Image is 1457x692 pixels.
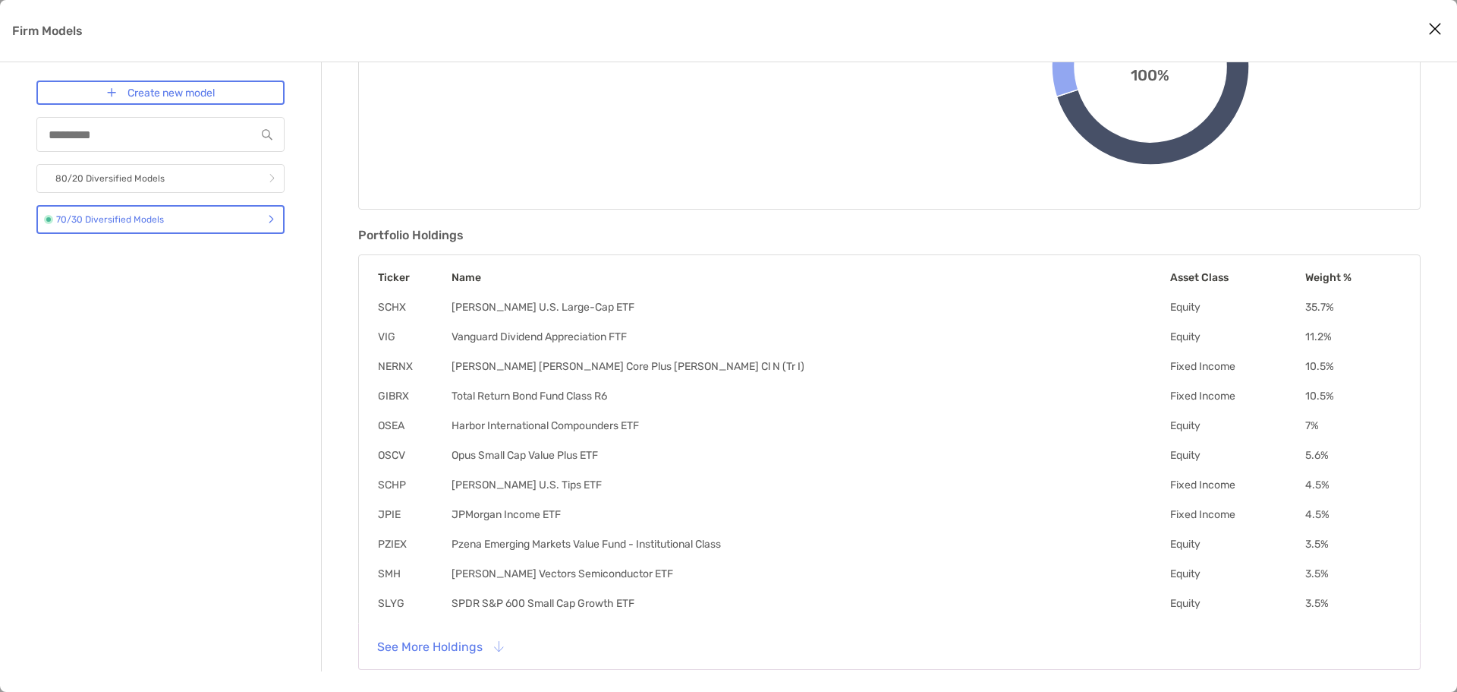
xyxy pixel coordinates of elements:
td: 10.5 % [1304,389,1402,403]
img: input icon [262,129,272,141]
p: 80/20 Diversified Models [55,169,165,188]
td: Equity [1169,419,1304,433]
td: Equity [1169,537,1304,551]
td: Equity [1169,330,1304,344]
td: Pzena Emerging Markets Value Fund - Institutional Class [451,537,1169,551]
td: Vanguard Dividend Appreciation FTF [451,330,1169,344]
td: PZIEX [377,537,451,551]
td: SCHX [377,300,451,314]
td: 4.5 % [1304,507,1402,522]
td: Fixed Income [1169,389,1304,403]
td: Equity [1169,596,1304,611]
td: 5.6 % [1304,448,1402,463]
td: SPDR S&P 600 Small Cap Growth ETF [451,596,1169,611]
button: See More Holdings [365,630,515,663]
td: Equity [1169,448,1304,463]
p: Firm Models [12,21,83,40]
td: NERNX [377,359,451,374]
td: VIG [377,330,451,344]
td: 35.7 % [1304,300,1402,314]
td: Fixed Income [1169,507,1304,522]
td: JPMorgan Income ETF [451,507,1169,522]
h3: Portfolio Holdings [358,228,1421,242]
button: Close modal [1424,18,1446,41]
th: Ticker [377,270,451,285]
td: 3.5 % [1304,567,1402,581]
td: [PERSON_NAME] Vectors Semiconductor ETF [451,567,1169,581]
td: Fixed Income [1169,359,1304,374]
td: 3.5 % [1304,596,1402,611]
td: Total Return Bond Fund Class R6 [451,389,1169,403]
a: Create new model [36,81,285,105]
td: SLYG [377,596,451,611]
p: 70/30 Diversified Models [56,210,164,229]
th: Asset Class [1169,270,1304,285]
td: Fixed Income [1169,478,1304,492]
td: Harbor International Compounders ETF [451,419,1169,433]
td: 10.5 % [1304,359,1402,374]
td: Equity [1169,567,1304,581]
td: SCHP [377,478,451,492]
td: GIBRX [377,389,451,403]
span: 100% [1131,62,1169,84]
td: [PERSON_NAME] [PERSON_NAME] Core Plus [PERSON_NAME] Cl N (Tr I) [451,359,1169,374]
td: Opus Small Cap Value Plus ETF [451,448,1169,463]
td: 7 % [1304,419,1402,433]
td: SMH [377,567,451,581]
a: 80/20 Diversified Models [36,164,285,193]
td: [PERSON_NAME] U.S. Large-Cap ETF [451,300,1169,314]
td: OSEA [377,419,451,433]
td: 4.5 % [1304,478,1402,492]
th: Name [451,270,1169,285]
span: Asset Allocation [1104,48,1196,62]
td: OSCV [377,448,451,463]
th: Weight % [1304,270,1402,285]
td: [PERSON_NAME] U.S. Tips ETF [451,478,1169,492]
a: 70/30 Diversified Models [36,205,285,234]
td: JPIE [377,507,451,522]
td: 3.5 % [1304,537,1402,551]
td: Equity [1169,300,1304,314]
td: 11.2 % [1304,330,1402,344]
